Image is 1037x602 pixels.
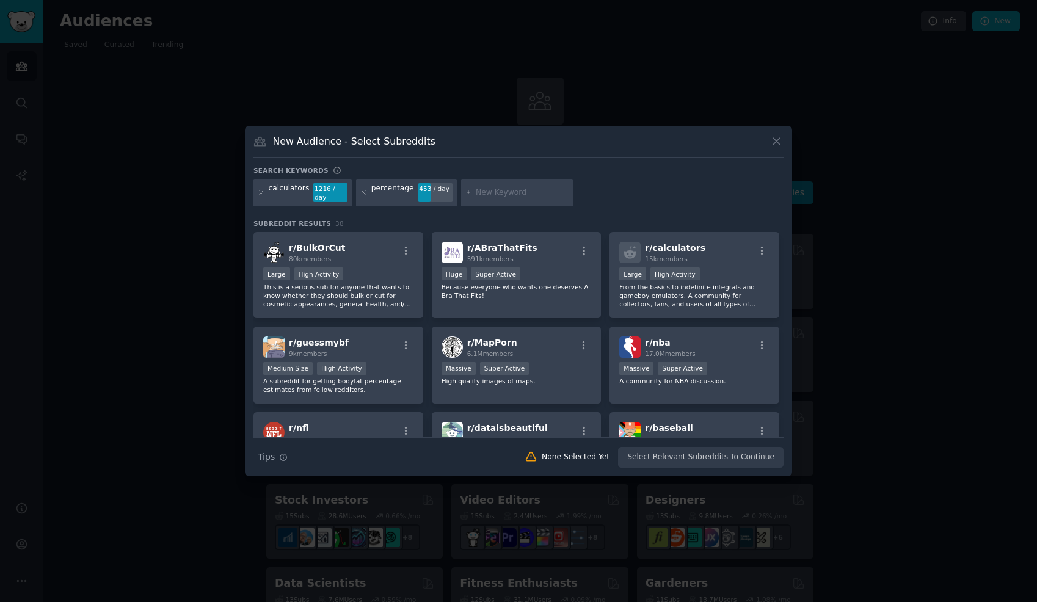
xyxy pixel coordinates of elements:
[442,422,463,443] img: dataisbeautiful
[645,255,687,263] span: 15k members
[442,336,463,358] img: MapPorn
[442,362,476,375] div: Massive
[650,267,700,280] div: High Activity
[263,377,413,394] p: A subreddit for getting bodyfat percentage estimates from fellow redditors.
[476,187,569,198] input: New Keyword
[467,350,514,357] span: 6.1M members
[289,243,346,253] span: r/ BulkOrCut
[645,338,670,347] span: r/ nba
[442,267,467,280] div: Huge
[289,255,331,263] span: 80k members
[619,336,641,358] img: nba
[253,219,331,228] span: Subreddit Results
[645,350,695,357] span: 17.0M members
[263,422,285,443] img: nfl
[263,267,290,280] div: Large
[480,362,529,375] div: Super Active
[263,283,413,308] p: This is a serious sub for anyone that wants to know whether they should bulk or cut for cosmetic ...
[645,423,693,433] span: r/ baseball
[258,451,275,463] span: Tips
[269,183,310,203] div: calculators
[253,166,329,175] h3: Search keywords
[645,435,691,443] span: 3.0M members
[619,283,770,308] p: From the basics to indefinite integrals and gameboy emulators. A community for collectors, fans, ...
[263,336,285,358] img: guessmybf
[467,435,517,443] span: 21.6M members
[442,377,592,385] p: High quality images of maps.
[542,452,609,463] div: None Selected Yet
[619,267,646,280] div: Large
[263,362,313,375] div: Medium Size
[645,243,705,253] span: r/ calculators
[317,362,366,375] div: High Activity
[371,183,414,203] div: percentage
[467,423,548,433] span: r/ dataisbeautiful
[658,362,707,375] div: Super Active
[467,255,514,263] span: 591k members
[418,183,453,194] div: 453 / day
[471,267,520,280] div: Super Active
[294,267,344,280] div: High Activity
[467,243,537,253] span: r/ ABraThatFits
[442,242,463,263] img: ABraThatFits
[253,446,292,468] button: Tips
[273,135,435,148] h3: New Audience - Select Subreddits
[335,220,344,227] span: 38
[313,183,347,203] div: 1216 / day
[442,283,592,300] p: Because everyone who wants one deserves A Bra That Fits!
[619,422,641,443] img: baseball
[289,423,308,433] span: r/ nfl
[289,338,349,347] span: r/ guessmybf
[619,377,770,385] p: A community for NBA discussion.
[289,435,339,443] span: 12.5M members
[619,362,653,375] div: Massive
[263,242,285,263] img: BulkOrCut
[467,338,517,347] span: r/ MapPorn
[289,350,327,357] span: 9k members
